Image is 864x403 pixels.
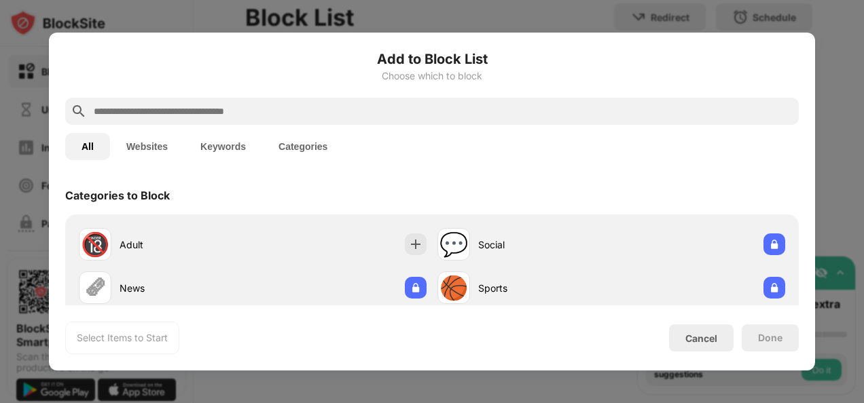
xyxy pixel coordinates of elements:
[84,274,107,302] div: 🗞
[262,133,344,160] button: Categories
[439,231,468,258] div: 💬
[110,133,184,160] button: Websites
[65,133,110,160] button: All
[77,331,168,345] div: Select Items to Start
[685,332,717,344] div: Cancel
[65,71,799,81] div: Choose which to block
[184,133,262,160] button: Keywords
[120,237,253,252] div: Adult
[478,281,611,295] div: Sports
[65,49,799,69] h6: Add to Block List
[65,189,170,202] div: Categories to Block
[439,274,468,302] div: 🏀
[71,103,87,119] img: search.svg
[81,231,109,258] div: 🔞
[120,281,253,295] div: News
[758,332,782,343] div: Done
[478,237,611,252] div: Social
